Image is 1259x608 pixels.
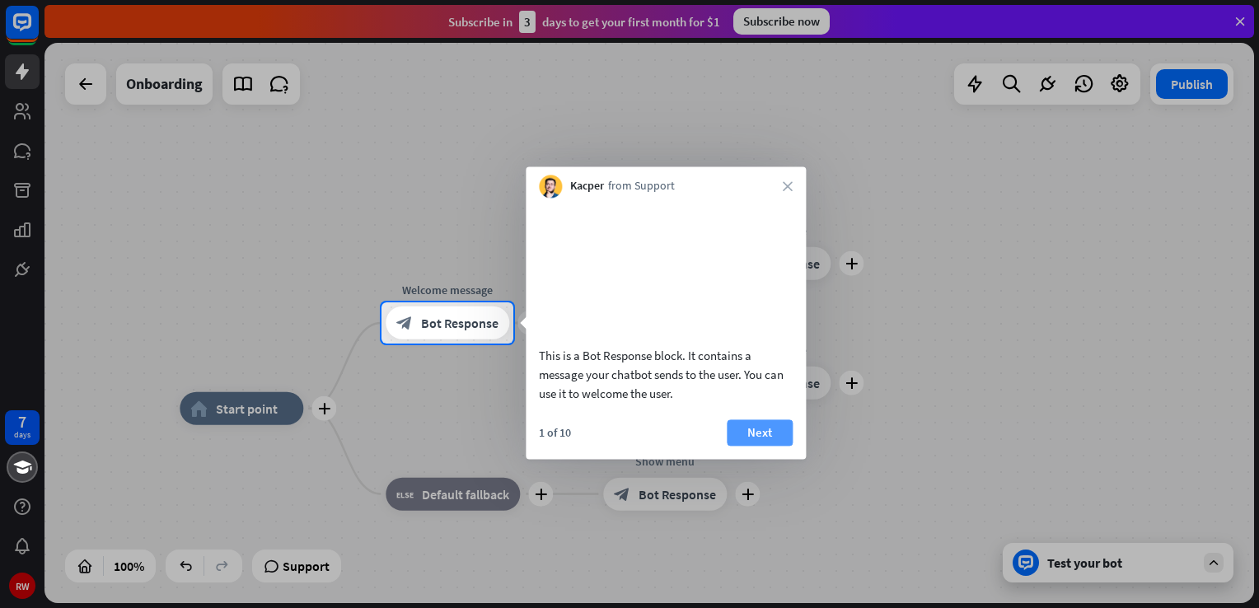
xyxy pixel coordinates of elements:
span: Bot Response [421,315,498,331]
i: block_bot_response [396,315,413,331]
span: Kacper [570,179,604,195]
button: Next [727,419,793,446]
div: This is a Bot Response block. It contains a message your chatbot sends to the user. You can use i... [539,346,793,403]
div: 1 of 10 [539,425,571,440]
i: close [783,181,793,191]
span: from Support [608,179,675,195]
button: Open LiveChat chat widget [13,7,63,56]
